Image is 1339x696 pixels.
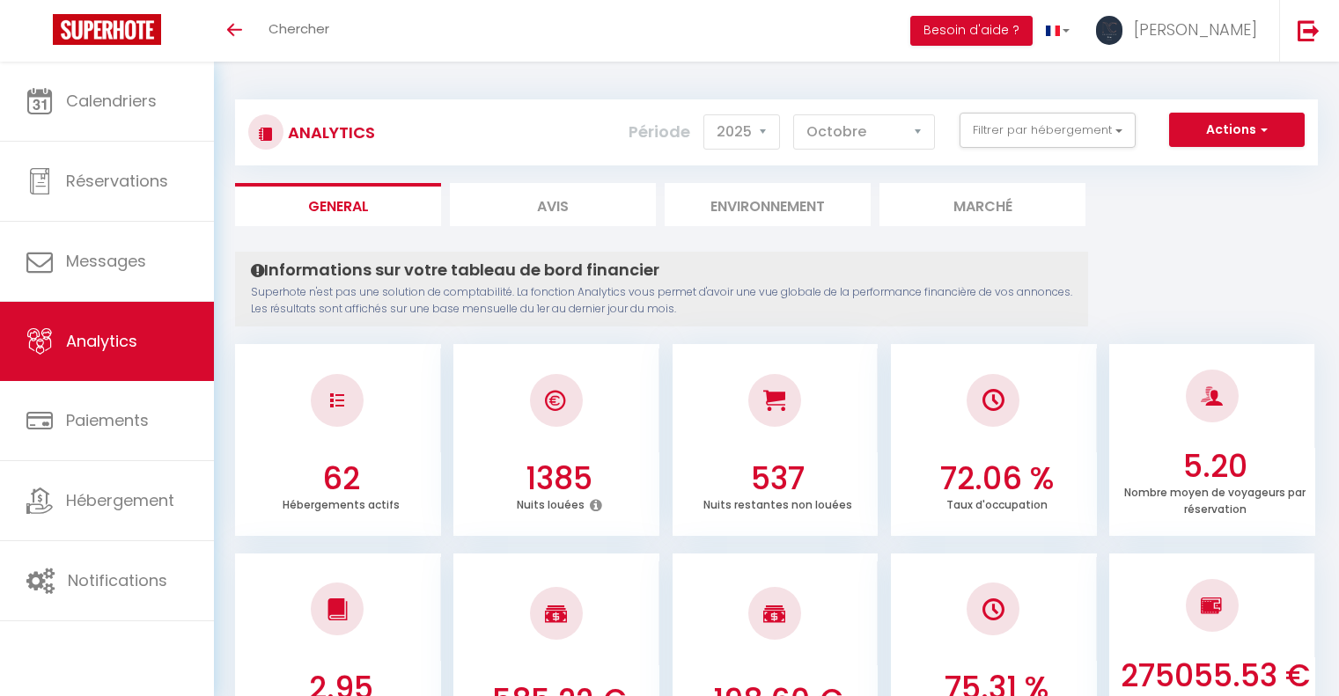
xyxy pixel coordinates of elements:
[66,90,157,112] span: Calendriers
[682,460,873,497] h3: 537
[1096,16,1122,45] img: ...
[269,19,329,38] span: Chercher
[66,409,149,431] span: Paiements
[1169,113,1305,148] button: Actions
[330,393,344,407] img: NO IMAGE
[517,494,585,512] p: Nuits louées
[1120,657,1311,694] h3: 275055.53 €
[901,460,1093,497] h3: 72.06 %
[66,170,168,192] span: Réservations
[68,569,167,591] span: Notifications
[235,183,441,226] li: General
[450,183,656,226] li: Avis
[66,250,146,272] span: Messages
[703,494,852,512] p: Nuits restantes non louées
[879,183,1085,226] li: Marché
[53,14,161,45] img: Super Booking
[283,494,400,512] p: Hébergements actifs
[910,16,1033,46] button: Besoin d'aide ?
[283,113,375,152] h3: Analytics
[1120,448,1311,485] h3: 5.20
[1201,595,1223,616] img: NO IMAGE
[246,460,437,497] h3: 62
[982,598,1004,620] img: NO IMAGE
[464,460,655,497] h3: 1385
[665,183,871,226] li: Environnement
[1134,18,1257,40] span: [PERSON_NAME]
[66,489,174,511] span: Hébergement
[960,113,1136,148] button: Filtrer par hébergement
[946,494,1048,512] p: Taux d'occupation
[1298,19,1320,41] img: logout
[251,260,1072,280] h4: Informations sur votre tableau de bord financier
[629,113,690,151] label: Période
[1124,481,1306,517] p: Nombre moyen de voyageurs par réservation
[251,284,1072,318] p: Superhote n'est pas une solution de comptabilité. La fonction Analytics vous permet d'avoir une v...
[66,330,137,352] span: Analytics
